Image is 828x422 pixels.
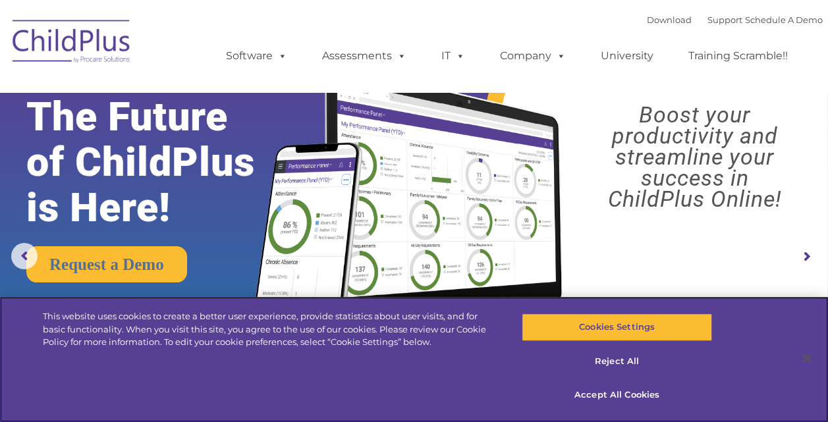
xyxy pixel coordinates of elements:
[588,43,667,69] a: University
[183,141,239,151] span: Phone number
[213,43,300,69] a: Software
[487,43,579,69] a: Company
[707,14,742,25] a: Support
[428,43,478,69] a: IT
[675,43,801,69] a: Training Scramble!!
[183,87,223,97] span: Last name
[6,11,138,76] img: ChildPlus by Procare Solutions
[572,104,817,209] rs-layer: Boost your productivity and streamline your success in ChildPlus Online!
[647,14,692,25] a: Download
[792,344,821,373] button: Close
[309,43,420,69] a: Assessments
[522,381,712,409] button: Accept All Cookies
[26,246,187,282] a: Request a Demo
[745,14,823,25] a: Schedule A Demo
[522,313,712,341] button: Cookies Settings
[522,348,712,375] button: Reject All
[647,14,823,25] font: |
[26,94,290,230] rs-layer: The Future of ChildPlus is Here!
[43,310,497,349] div: This website uses cookies to create a better user experience, provide statistics about user visit...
